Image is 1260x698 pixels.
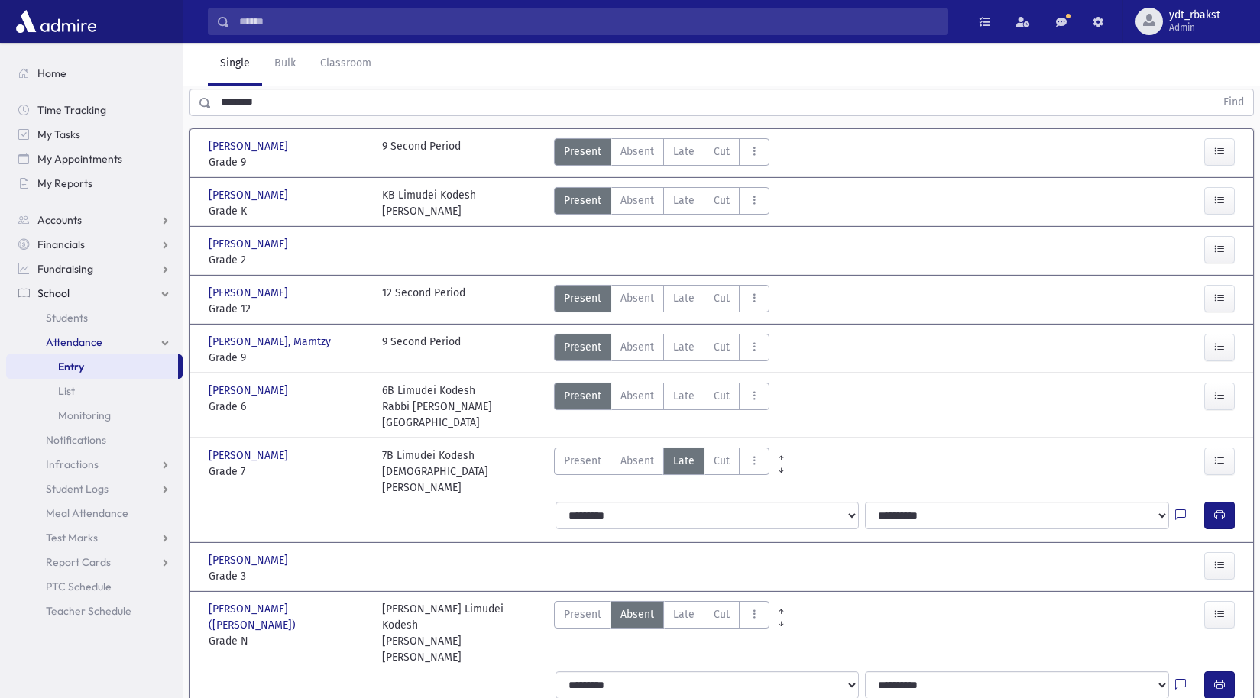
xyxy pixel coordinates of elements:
span: Late [673,606,695,622]
span: PTC Schedule [46,580,112,593]
span: Late [673,192,695,208]
span: [PERSON_NAME] [209,552,291,568]
span: Late [673,453,695,469]
span: Cut [714,606,730,622]
span: Fundraising [37,262,93,276]
div: AttTypes [554,187,769,219]
span: Cut [714,290,730,306]
span: Present [564,144,601,160]
a: Financials [6,232,183,257]
span: Time Tracking [37,103,106,117]
span: Late [673,144,695,160]
span: Absent [620,290,654,306]
div: [PERSON_NAME] Limudei Kodesh [PERSON_NAME] [PERSON_NAME] [382,601,540,665]
span: Cut [714,192,730,208]
span: Teacher Schedule [46,604,131,618]
span: Grade K [209,203,367,219]
a: Time Tracking [6,98,183,122]
a: PTC Schedule [6,574,183,599]
div: KB Limudei Kodesh [PERSON_NAME] [382,187,476,219]
span: Monitoring [58,409,111,422]
span: School [37,286,70,300]
a: Single [208,43,262,86]
span: Infractions [46,457,99,471]
span: Absent [620,453,654,469]
a: Student Logs [6,477,183,501]
a: Home [6,61,183,86]
a: School [6,281,183,305]
a: Infractions [6,452,183,477]
div: 12 Second Period [382,285,465,317]
span: Grade 6 [209,399,367,415]
div: AttTypes [554,334,769,366]
a: Meal Attendance [6,501,183,525]
span: Meal Attendance [46,506,128,520]
span: Present [564,290,601,306]
div: 9 Second Period [382,334,461,366]
span: Grade N [209,633,367,649]
span: Absent [620,339,654,355]
a: Test Marks [6,525,183,550]
a: Accounts [6,208,183,232]
span: Present [564,339,601,355]
span: Absent [620,144,654,160]
span: Cut [714,339,730,355]
span: Cut [714,453,730,469]
span: Attendance [46,335,102,349]
div: AttTypes [554,285,769,317]
span: [PERSON_NAME] ([PERSON_NAME]) [209,601,367,633]
span: Accounts [37,213,82,227]
span: Late [673,339,695,355]
span: Cut [714,388,730,404]
span: Grade 2 [209,252,367,268]
span: Test Marks [46,531,98,545]
span: Entry [58,360,84,373]
span: Grade 3 [209,568,367,584]
span: My Reports [37,176,92,190]
div: 9 Second Period [382,138,461,170]
span: Grade 9 [209,350,367,366]
span: [PERSON_NAME] [209,285,291,301]
a: List [6,379,183,403]
span: Notifications [46,433,106,447]
a: My Reports [6,171,183,196]
a: Bulk [262,43,308,86]
span: Present [564,453,601,469]
a: Notifications [6,428,183,452]
input: Search [230,8,947,35]
span: Absent [620,388,654,404]
span: Student Logs [46,482,109,496]
span: Present [564,388,601,404]
a: Entry [6,354,178,379]
a: Monitoring [6,403,183,428]
span: [PERSON_NAME] [209,448,291,464]
span: [PERSON_NAME], Mamtzy [209,334,334,350]
span: Present [564,192,601,208]
span: Home [37,66,66,80]
span: Students [46,311,88,325]
a: Students [6,305,183,330]
span: Financials [37,238,85,251]
a: Attendance [6,330,183,354]
div: AttTypes [554,448,769,496]
div: 7B Limudei Kodesh [DEMOGRAPHIC_DATA][PERSON_NAME] [382,448,540,496]
span: Present [564,606,601,622]
a: Teacher Schedule [6,599,183,623]
span: Admin [1169,21,1220,34]
span: Grade 9 [209,154,367,170]
span: [PERSON_NAME] [209,187,291,203]
span: My Appointments [37,152,122,166]
span: ydt_rbakst [1169,9,1220,21]
span: Grade 12 [209,301,367,317]
div: AttTypes [554,601,769,665]
span: Cut [714,144,730,160]
span: My Tasks [37,128,80,141]
span: Grade 7 [209,464,367,480]
img: AdmirePro [12,6,100,37]
span: List [58,384,75,398]
span: [PERSON_NAME] [209,236,291,252]
div: AttTypes [554,383,769,431]
a: My Tasks [6,122,183,147]
span: [PERSON_NAME] [209,138,291,154]
a: My Appointments [6,147,183,171]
